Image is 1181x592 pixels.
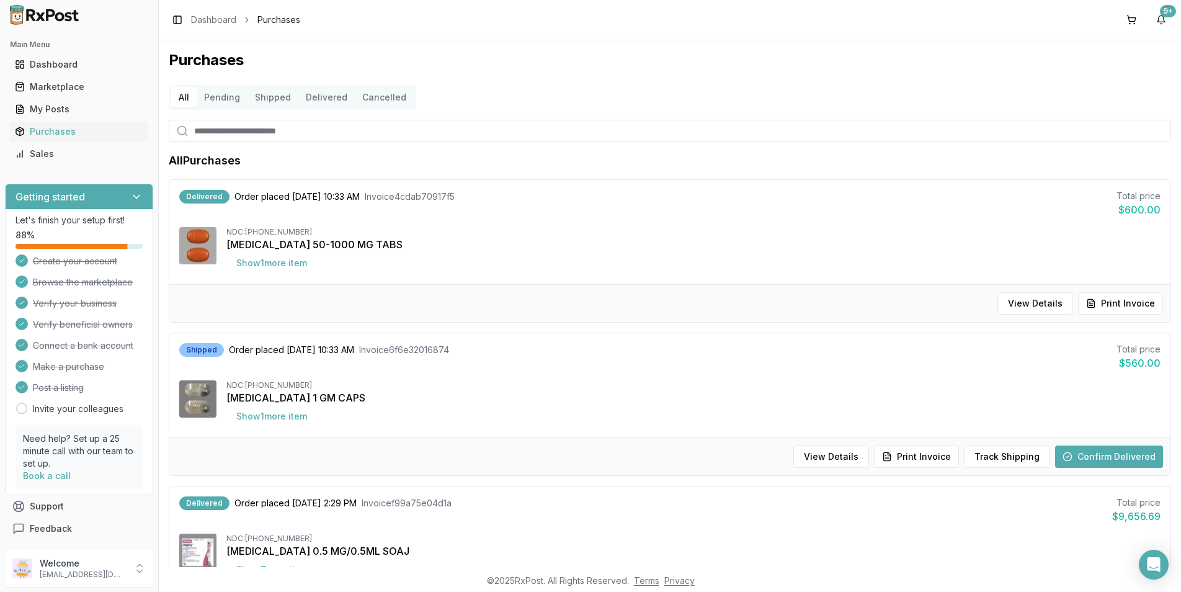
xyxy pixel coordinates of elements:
[15,103,143,115] div: My Posts
[229,344,354,356] span: Order placed [DATE] 10:33 AM
[12,558,32,578] img: User avatar
[179,227,216,264] img: Janumet 50-1000 MG TABS
[15,148,143,160] div: Sales
[226,405,317,428] button: Show1more item
[793,446,869,468] button: View Details
[5,55,153,74] button: Dashboard
[169,152,241,169] h1: All Purchases
[365,191,455,203] span: Invoice 4cdab70917f5
[5,144,153,164] button: Sales
[15,58,143,71] div: Dashboard
[234,191,360,203] span: Order placed [DATE] 10:33 AM
[179,496,230,510] div: Delivered
[191,14,236,26] a: Dashboard
[1116,190,1161,202] div: Total price
[33,297,117,310] span: Verify your business
[226,534,1161,544] div: NDC: [PHONE_NUMBER]
[179,343,224,357] div: Shipped
[40,557,126,570] p: Welcome
[5,77,153,97] button: Marketplace
[964,446,1050,468] button: Track Shipping
[10,53,148,76] a: Dashboard
[1112,509,1161,524] div: $9,656.69
[179,534,216,571] img: Wegovy 0.5 MG/0.5ML SOAJ
[234,497,357,509] span: Order placed [DATE] 2:29 PM
[226,558,323,581] button: Show7more items
[634,575,659,586] a: Terms
[33,255,117,267] span: Create your account
[15,81,143,93] div: Marketplace
[15,125,143,138] div: Purchases
[226,380,1161,390] div: NDC: [PHONE_NUMBER]
[179,380,216,418] img: Vascepa 1 GM CAPS
[10,120,148,143] a: Purchases
[1151,10,1171,30] button: 9+
[16,229,35,241] span: 88 %
[226,390,1161,405] div: [MEDICAL_DATA] 1 GM CAPS
[1112,496,1161,509] div: Total price
[226,252,317,274] button: Show1more item
[1160,5,1176,17] div: 9+
[5,99,153,119] button: My Posts
[1116,343,1161,356] div: Total price
[874,446,959,468] button: Print Invoice
[30,522,72,535] span: Feedback
[226,237,1161,252] div: [MEDICAL_DATA] 50-1000 MG TABS
[33,382,84,394] span: Post a listing
[33,276,133,289] span: Browse the marketplace
[33,339,133,352] span: Connect a bank account
[191,14,300,26] nav: breadcrumb
[10,143,148,165] a: Sales
[23,470,71,481] a: Book a call
[5,518,153,540] button: Feedback
[1116,356,1161,370] div: $560.00
[171,87,197,107] button: All
[5,5,84,25] img: RxPost Logo
[997,292,1073,315] button: View Details
[359,344,449,356] span: Invoice 6f6e32016874
[362,497,452,509] span: Invoice f99a75e04d1a
[1055,446,1163,468] button: Confirm Delivered
[33,318,133,331] span: Verify beneficial owners
[1078,292,1163,315] button: Print Invoice
[257,14,300,26] span: Purchases
[40,570,126,580] p: [EMAIL_ADDRESS][DOMAIN_NAME]
[169,50,1171,70] h1: Purchases
[298,87,355,107] button: Delivered
[179,190,230,204] div: Delivered
[197,87,247,107] button: Pending
[247,87,298,107] button: Shipped
[1116,202,1161,217] div: $600.00
[5,122,153,141] button: Purchases
[33,361,104,373] span: Make a purchase
[5,495,153,518] button: Support
[23,433,135,470] p: Need help? Set up a 25 minute call with our team to set up.
[16,189,85,204] h3: Getting started
[355,87,414,107] button: Cancelled
[664,575,695,586] a: Privacy
[10,98,148,120] a: My Posts
[10,40,148,50] h2: Main Menu
[226,227,1161,237] div: NDC: [PHONE_NUMBER]
[33,403,123,415] a: Invite your colleagues
[226,544,1161,558] div: [MEDICAL_DATA] 0.5 MG/0.5ML SOAJ
[10,76,148,98] a: Marketplace
[1139,550,1169,580] div: Open Intercom Messenger
[16,214,143,226] p: Let's finish your setup first!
